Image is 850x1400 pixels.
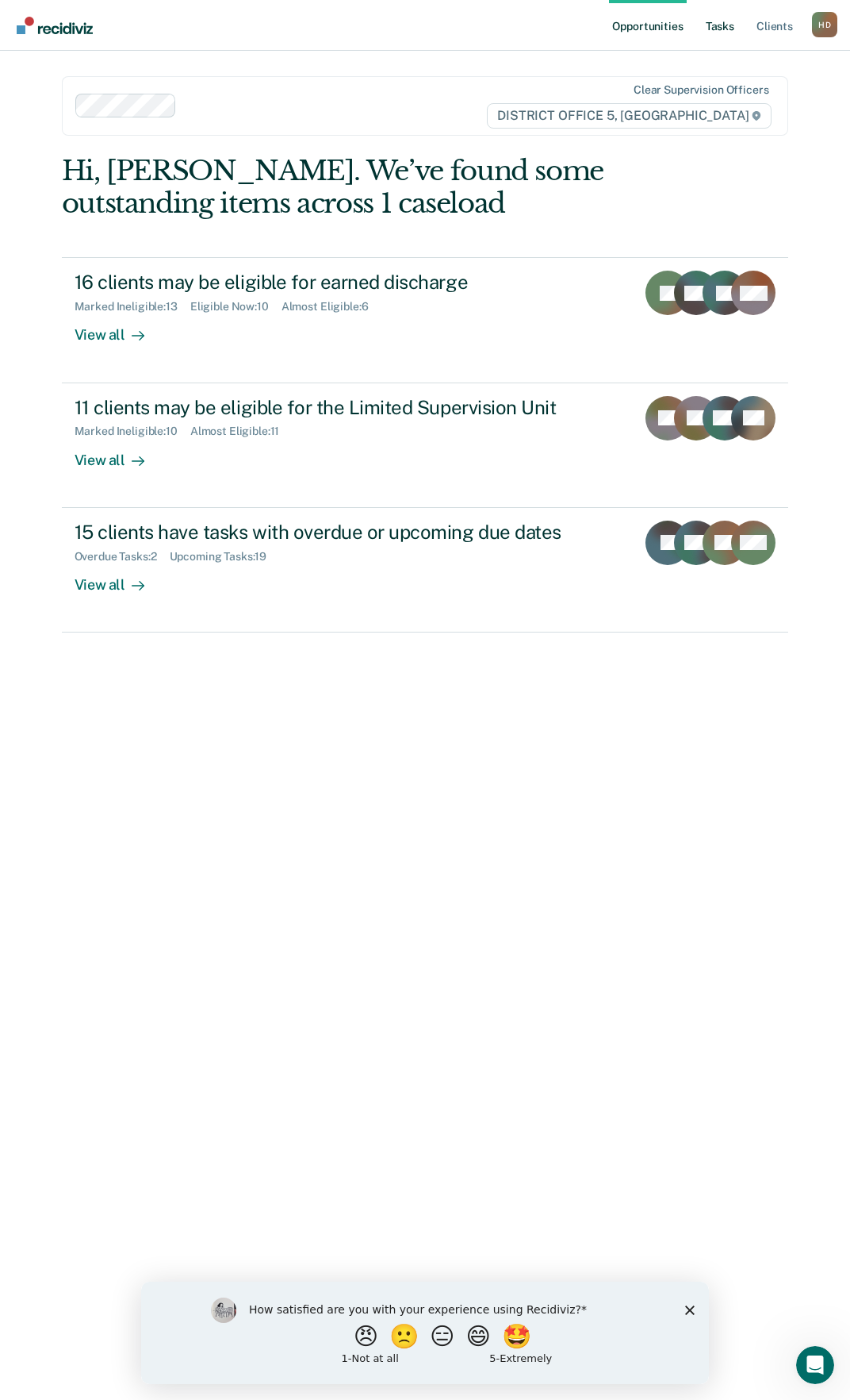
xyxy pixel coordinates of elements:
[75,300,190,313] div: Marked Ineligible : 13
[634,83,768,97] div: Clear supervision officers
[75,396,624,419] div: 11 clients may be eligible for the Limited Supervision Unit
[62,257,789,383] a: 16 clients may be eligible for earned dischargeMarked Ineligible:13Eligible Now:10Almost Eligible...
[75,563,163,594] div: View all
[75,550,170,563] div: Overdue Tasks : 2
[75,521,624,544] div: 15 clients have tasks with overdue or upcoming due dates
[75,438,163,469] div: View all
[62,383,789,508] a: 11 clients may be eligible for the Limited Supervision UnitMarked Ineligible:10Almost Eligible:11...
[190,300,281,313] div: Eligible Now : 10
[75,425,190,438] div: Marked Ineligible : 10
[487,103,772,129] span: DISTRICT OFFICE 5, [GEOGRAPHIC_DATA]
[62,508,789,633] a: 15 clients have tasks with overdue or upcoming due datesOverdue Tasks:2Upcoming Tasks:19View all
[281,300,381,313] div: Almost Eligible : 6
[812,12,837,37] div: H D
[190,425,293,438] div: Almost Eligible : 11
[75,271,624,294] div: 16 clients may be eligible for earned discharge
[812,12,837,37] button: Profile dropdown button
[796,1346,834,1384] iframe: Intercom live chat
[62,155,643,220] div: Hi, [PERSON_NAME]. We’ve found some outstanding items across 1 caseload
[17,17,93,34] img: Recidiviz
[75,313,163,344] div: View all
[170,550,280,563] div: Upcoming Tasks : 19
[141,1282,709,1384] iframe: Survey by Kim from Recidiviz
